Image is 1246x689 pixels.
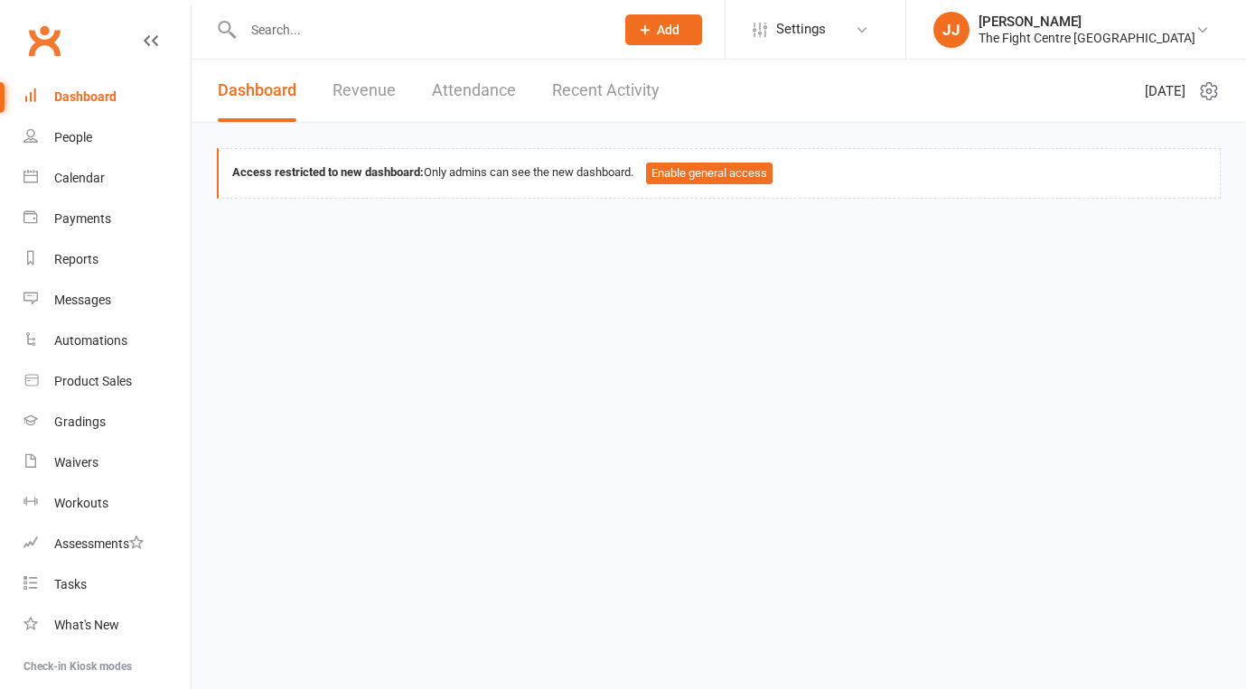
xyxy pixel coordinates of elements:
[23,361,191,402] a: Product Sales
[979,14,1195,30] div: [PERSON_NAME]
[23,199,191,239] a: Payments
[54,333,127,348] div: Automations
[232,163,1206,184] div: Only admins can see the new dashboard.
[23,239,191,280] a: Reports
[23,402,191,442] a: Gradings
[23,158,191,199] a: Calendar
[54,455,98,470] div: Waivers
[54,577,87,591] div: Tasks
[54,130,92,144] div: People
[23,280,191,321] a: Messages
[54,618,119,632] div: What's New
[23,564,191,605] a: Tasks
[22,18,67,63] a: Clubworx
[23,77,191,117] a: Dashboard
[54,414,106,429] div: Gradings
[776,9,826,50] span: Settings
[1145,80,1185,102] span: [DATE]
[933,12,970,48] div: JJ
[232,165,424,179] strong: Access restricted to new dashboard:
[218,60,296,122] a: Dashboard
[979,30,1195,46] div: The Fight Centre [GEOGRAPHIC_DATA]
[23,524,191,564] a: Assessments
[23,483,191,524] a: Workouts
[23,605,191,646] a: What's New
[625,14,702,45] button: Add
[238,17,602,42] input: Search...
[54,496,108,510] div: Workouts
[54,252,98,266] div: Reports
[333,60,396,122] a: Revenue
[657,23,679,37] span: Add
[23,321,191,361] a: Automations
[54,171,105,185] div: Calendar
[54,374,132,388] div: Product Sales
[552,60,660,122] a: Recent Activity
[23,442,191,483] a: Waivers
[23,117,191,158] a: People
[54,211,111,226] div: Payments
[54,293,111,307] div: Messages
[646,163,773,184] button: Enable general access
[432,60,516,122] a: Attendance
[54,536,144,551] div: Assessments
[54,89,117,104] div: Dashboard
